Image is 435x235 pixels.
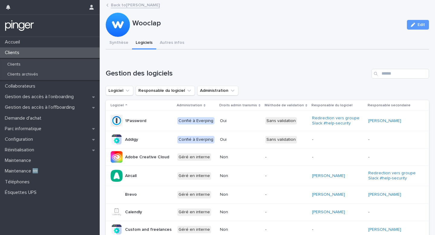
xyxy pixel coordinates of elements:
[220,173,260,179] p: Non
[125,210,142,215] p: Calendly
[265,155,307,160] p: -
[2,179,34,185] p: Téléphones
[312,137,362,142] p: -
[311,102,353,109] p: Responsable du logiciel
[265,117,297,125] div: Sans validation
[265,102,304,109] p: Méthode de validation
[2,39,25,45] p: Accueil
[156,37,188,50] button: Autres infos
[265,136,297,143] div: Sans validation
[106,203,429,221] tr: CalendlyGéré en interneNon-[PERSON_NAME] -
[106,111,429,131] tr: 1PasswordConfié à EverpingOuiSans validationRedirection vers groupe Slack #help-security [PERSON_...
[368,155,419,160] p: -
[265,227,307,232] p: -
[132,19,402,28] p: Wooclap
[177,136,214,143] div: Confié à Everping
[265,173,307,179] p: -
[312,192,345,197] a: [PERSON_NAME]
[136,86,195,95] button: Responsable du logiciel
[2,158,36,163] p: Maintenance
[106,69,369,78] h1: Gestion des logiciels
[2,115,46,121] p: Demande d'achat
[125,137,138,142] p: Addigy
[368,171,419,181] a: Redirection vers groupe Slack #help-security
[265,192,307,197] p: -
[368,118,401,124] a: [PERSON_NAME]
[312,210,345,215] a: [PERSON_NAME]
[220,118,260,124] p: Oui
[2,94,79,100] p: Gestion des accès à l’onboarding
[372,69,429,79] input: Search
[125,118,146,124] p: 1Password
[125,155,169,160] p: Adobe Creative Cloud
[312,173,345,179] a: [PERSON_NAME]
[2,126,46,132] p: Parc informatique
[220,192,260,197] p: Non
[368,210,419,215] p: -
[417,23,425,27] span: Edit
[2,83,40,89] p: Collaborateurs
[2,72,43,77] p: Clients archivés
[368,227,401,232] a: [PERSON_NAME]
[219,102,257,109] p: Droits admin transmis
[197,86,238,95] button: Administration
[312,155,362,160] p: -
[125,227,172,232] p: Custom and freelances
[265,210,307,215] p: -
[177,172,211,180] div: Géré en interne
[2,50,24,56] p: Clients
[125,192,137,197] p: Brevo
[2,147,39,153] p: Réinitialisation
[177,208,211,216] div: Géré en interne
[368,102,411,109] p: Responsable secondaire
[106,166,429,186] tr: AircallGéré en interneNon-[PERSON_NAME] Redirection vers groupe Slack #help-security
[220,155,260,160] p: Non
[177,226,211,233] div: Géré en interne
[177,191,211,198] div: Géré en interne
[368,192,401,197] a: [PERSON_NAME]
[407,20,429,30] button: Edit
[106,131,429,148] tr: AddigyConfié à EverpingOuiSans validation--
[2,168,43,174] p: Maintenance 🆕
[125,173,137,179] p: Aircall
[106,37,132,50] button: Synthèse
[106,186,429,203] tr: BrevoGéré en interneNon-[PERSON_NAME] [PERSON_NAME]
[2,105,79,110] p: Gestion des accès à l’offboarding
[106,86,133,95] button: Logiciel
[220,227,260,232] p: Non
[368,137,419,142] p: -
[111,102,124,109] p: Logiciel
[106,148,429,166] tr: Adobe Creative CloudGéré en interneNon---
[177,102,202,109] p: Administration
[2,190,41,195] p: Étiquettes UPS
[2,137,38,142] p: Configuration
[177,153,211,161] div: Géré en interne
[5,20,34,32] img: mTgBEunGTSyRkCgitkcU
[132,37,156,50] button: Logiciels
[2,62,25,67] p: Clients
[220,137,260,142] p: Oui
[312,116,362,126] a: Redirection vers groupe Slack #help-security
[220,210,260,215] p: Non
[312,227,362,232] p: -
[111,1,160,8] a: Back to[PERSON_NAME]
[177,117,214,125] div: Confié à Everping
